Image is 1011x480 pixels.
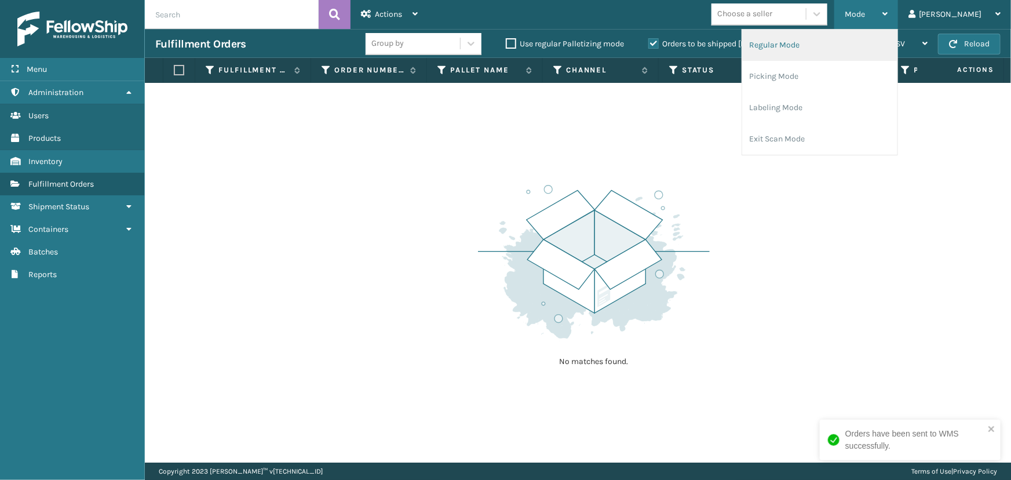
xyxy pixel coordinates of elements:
span: Shipment Status [28,202,89,212]
span: Actions [375,9,402,19]
span: Containers [28,224,68,234]
button: close [988,424,996,435]
p: Copyright 2023 [PERSON_NAME]™ v [TECHNICAL_ID] [159,463,323,480]
span: Mode [845,9,865,19]
h3: Fulfillment Orders [155,37,246,51]
img: logo [17,12,127,46]
div: Choose a seller [717,8,772,20]
label: Orders to be shipped [DATE] [648,39,761,49]
label: Fulfillment Order Id [218,65,289,75]
li: Exit Scan Mode [742,123,897,155]
span: Batches [28,247,58,257]
span: Administration [28,88,83,97]
label: Channel [566,65,636,75]
span: Actions [921,60,1001,79]
span: Menu [27,64,47,74]
span: Fulfillment Orders [28,179,94,189]
span: Users [28,111,49,121]
button: Reload [938,34,1001,54]
label: Pallet Name [450,65,520,75]
span: Inventory [28,157,63,166]
div: Orders have been sent to WMS successfully. [845,428,984,452]
li: Labeling Mode [742,92,897,123]
div: Group by [371,38,404,50]
li: Picking Mode [742,61,897,92]
span: Products [28,133,61,143]
label: Order Number [334,65,404,75]
label: Product SKU [914,65,984,75]
label: Status [682,65,752,75]
li: Regular Mode [742,30,897,61]
label: Use regular Palletizing mode [506,39,624,49]
span: Reports [28,270,57,279]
